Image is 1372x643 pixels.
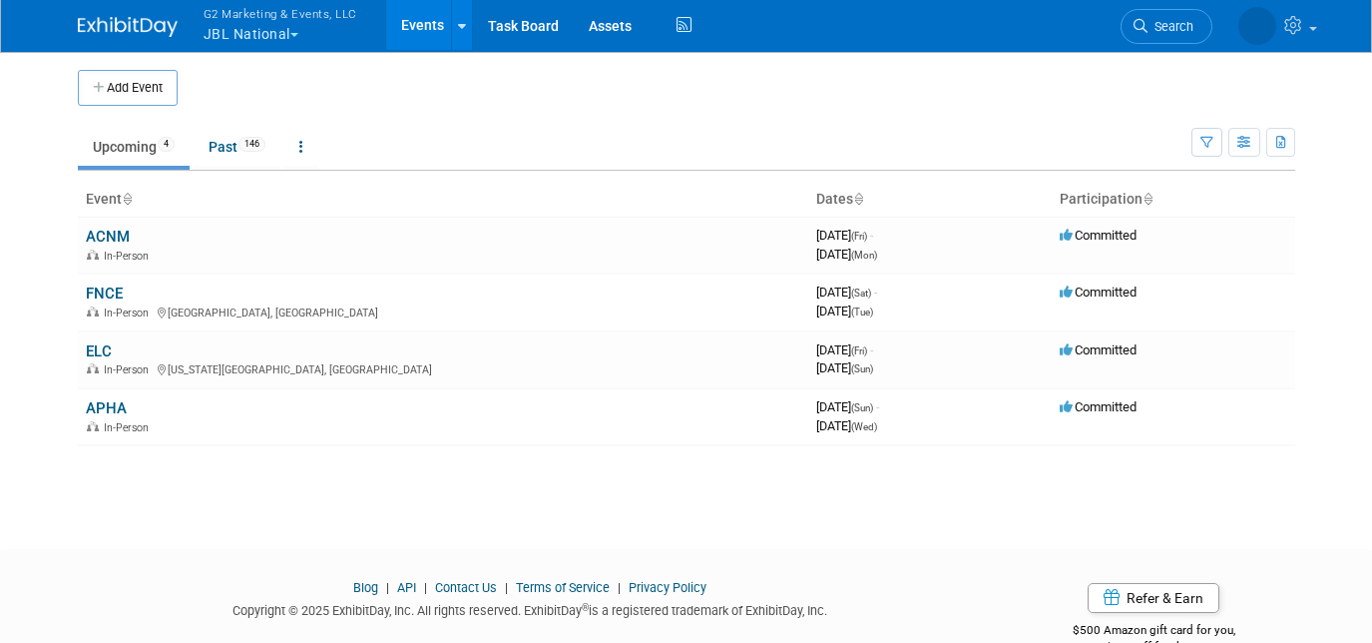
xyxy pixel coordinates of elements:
span: | [419,580,432,595]
span: [DATE] [816,304,873,319]
span: Committed [1060,399,1137,414]
a: ELC [86,342,112,360]
span: Committed [1060,228,1137,243]
span: | [381,580,394,595]
span: (Fri) [851,345,867,356]
th: Participation [1052,183,1295,217]
div: [GEOGRAPHIC_DATA], [GEOGRAPHIC_DATA] [86,304,800,320]
span: [DATE] [816,418,877,433]
span: (Fri) [851,231,867,242]
div: [US_STATE][GEOGRAPHIC_DATA], [GEOGRAPHIC_DATA] [86,360,800,376]
a: Blog [353,580,378,595]
span: 146 [238,137,265,152]
th: Event [78,183,808,217]
span: [DATE] [816,342,873,357]
img: In-Person Event [87,421,99,431]
span: - [870,342,873,357]
a: APHA [86,399,127,417]
img: In-Person Event [87,307,99,317]
span: - [876,399,879,414]
span: - [870,228,873,243]
sup: ® [582,602,589,613]
span: | [500,580,513,595]
span: | [613,580,626,595]
span: (Sun) [851,402,873,413]
div: Copyright © 2025 ExhibitDay, Inc. All rights reserved. ExhibitDay is a registered trademark of Ex... [78,597,984,620]
th: Dates [808,183,1052,217]
a: FNCE [86,285,123,303]
span: Committed [1060,342,1137,357]
a: Search [1121,9,1212,44]
span: Search [1147,19,1193,34]
a: Privacy Policy [629,580,706,595]
span: In-Person [104,363,155,376]
span: (Tue) [851,307,873,318]
a: Upcoming4 [78,128,190,166]
span: (Wed) [851,421,877,432]
span: In-Person [104,307,155,320]
span: (Sun) [851,363,873,374]
span: Committed [1060,285,1137,300]
span: - [874,285,877,300]
a: Refer & Earn [1088,583,1219,613]
img: In-Person Event [87,250,99,260]
span: In-Person [104,421,155,434]
img: Laine Butler [1238,7,1276,45]
span: [DATE] [816,360,873,375]
a: Past146 [194,128,280,166]
span: [DATE] [816,228,873,243]
a: API [397,580,416,595]
a: Terms of Service [516,580,610,595]
span: (Mon) [851,250,877,261]
span: [DATE] [816,399,879,414]
a: ACNM [86,228,130,246]
a: Sort by Participation Type [1143,191,1152,207]
span: 4 [158,137,175,152]
button: Add Event [78,70,178,106]
span: [DATE] [816,247,877,262]
a: Sort by Event Name [122,191,132,207]
span: In-Person [104,250,155,263]
span: (Sat) [851,288,871,299]
img: In-Person Event [87,363,99,373]
span: [DATE] [816,285,877,300]
span: G2 Marketing & Events, LLC [204,3,357,24]
a: Sort by Start Date [853,191,863,207]
a: Contact Us [435,580,497,595]
img: ExhibitDay [78,17,178,37]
